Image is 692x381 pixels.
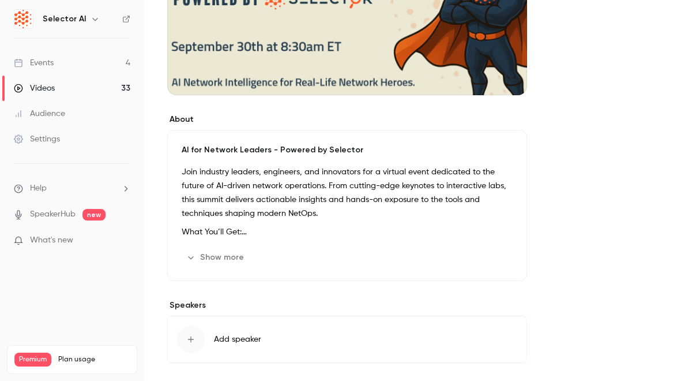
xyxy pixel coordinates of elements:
span: What's new [30,234,73,246]
p: Join industry leaders, engineers, and innovators for a virtual event dedicated to the future of A... [182,165,513,221]
span: Premium [14,353,51,367]
label: Speakers [167,300,527,311]
h6: Selector AI [43,13,86,25]
li: help-dropdown-opener [14,182,130,195]
button: Add speaker [167,316,527,363]
span: Help [30,182,47,195]
img: Selector AI [14,10,33,28]
button: Show more [182,248,251,267]
a: SpeakerHub [30,208,76,221]
div: Audience [14,108,65,119]
label: About [167,114,527,125]
iframe: Noticeable Trigger [116,236,130,246]
div: Videos [14,83,55,94]
p: AI for Network Leaders - Powered by Selector [182,144,513,156]
span: Plan usage [58,355,130,364]
span: new [82,209,106,221]
div: Events [14,57,54,69]
div: Settings [14,133,60,145]
span: Add speaker [214,334,261,345]
p: What You’ll Get: [182,225,513,239]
